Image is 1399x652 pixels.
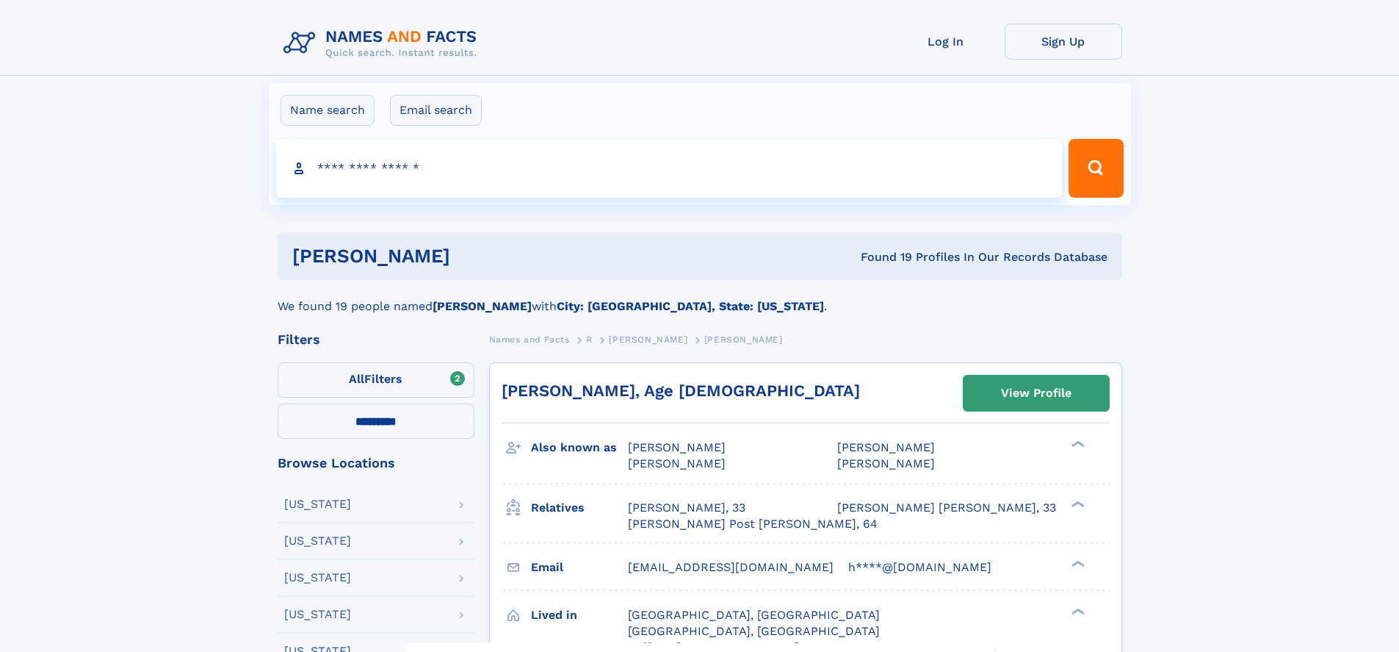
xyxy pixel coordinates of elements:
[489,330,570,348] a: Names and Facts
[278,280,1122,315] div: We found 19 people named with .
[531,603,628,628] h3: Lived in
[278,456,474,470] div: Browse Locations
[433,299,532,313] b: [PERSON_NAME]
[628,560,834,574] span: [EMAIL_ADDRESS][DOMAIN_NAME]
[837,456,935,470] span: [PERSON_NAME]
[628,608,880,622] span: [GEOGRAPHIC_DATA], [GEOGRAPHIC_DATA]
[281,95,375,126] label: Name search
[837,500,1056,516] a: [PERSON_NAME] [PERSON_NAME], 33
[284,609,351,620] div: [US_STATE]
[278,24,489,63] img: Logo Names and Facts
[887,24,1005,60] a: Log In
[531,495,628,520] h3: Relatives
[628,456,726,470] span: [PERSON_NAME]
[1068,559,1085,568] div: ❯
[284,498,351,510] div: [US_STATE]
[1068,499,1085,509] div: ❯
[628,440,726,454] span: [PERSON_NAME]
[557,299,824,313] b: City: [GEOGRAPHIC_DATA], State: [US_STATE]
[655,249,1107,265] div: Found 19 Profiles In Our Records Database
[276,139,1063,198] input: search input
[531,435,628,460] h3: Also known as
[1069,139,1123,198] button: Search Button
[278,333,474,346] div: Filters
[278,362,474,398] label: Filters
[292,247,656,265] h1: [PERSON_NAME]
[628,624,880,638] span: [GEOGRAPHIC_DATA], [GEOGRAPHIC_DATA]
[586,334,593,345] span: R
[1068,440,1085,449] div: ❯
[837,440,935,454] span: [PERSON_NAME]
[1005,24,1122,60] a: Sign Up
[1068,606,1085,616] div: ❯
[284,572,351,584] div: [US_STATE]
[531,555,628,580] h3: Email
[964,376,1109,411] a: View Profile
[390,95,482,126] label: Email search
[502,381,860,400] a: [PERSON_NAME], Age [DEMOGRAPHIC_DATA]
[609,330,687,348] a: [PERSON_NAME]
[704,334,783,345] span: [PERSON_NAME]
[586,330,593,348] a: R
[628,516,878,532] a: [PERSON_NAME] Post [PERSON_NAME], 64
[284,535,351,547] div: [US_STATE]
[1001,376,1071,410] div: View Profile
[628,500,745,516] a: [PERSON_NAME], 33
[609,334,687,345] span: [PERSON_NAME]
[349,372,364,386] span: All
